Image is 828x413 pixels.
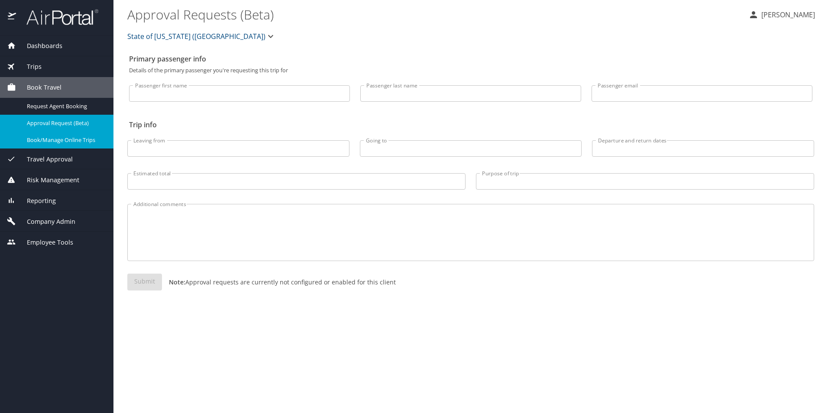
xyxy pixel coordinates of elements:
[8,9,17,26] img: icon-airportal.png
[129,52,812,66] h2: Primary passenger info
[127,1,741,28] h1: Approval Requests (Beta)
[27,102,103,110] span: Request Agent Booking
[27,136,103,144] span: Book/Manage Online Trips
[162,277,396,287] p: Approval requests are currently not configured or enabled for this client
[759,10,815,20] p: [PERSON_NAME]
[745,7,818,23] button: [PERSON_NAME]
[16,83,61,92] span: Book Travel
[124,28,279,45] button: State of [US_STATE] ([GEOGRAPHIC_DATA])
[169,278,185,286] strong: Note:
[27,119,103,127] span: Approval Request (Beta)
[127,30,265,42] span: State of [US_STATE] ([GEOGRAPHIC_DATA])
[129,68,812,73] p: Details of the primary passenger you're requesting this trip for
[16,41,62,51] span: Dashboards
[16,196,56,206] span: Reporting
[16,217,75,226] span: Company Admin
[129,118,812,132] h2: Trip info
[16,155,73,164] span: Travel Approval
[16,175,79,185] span: Risk Management
[16,62,42,71] span: Trips
[16,238,73,247] span: Employee Tools
[17,9,98,26] img: airportal-logo.png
